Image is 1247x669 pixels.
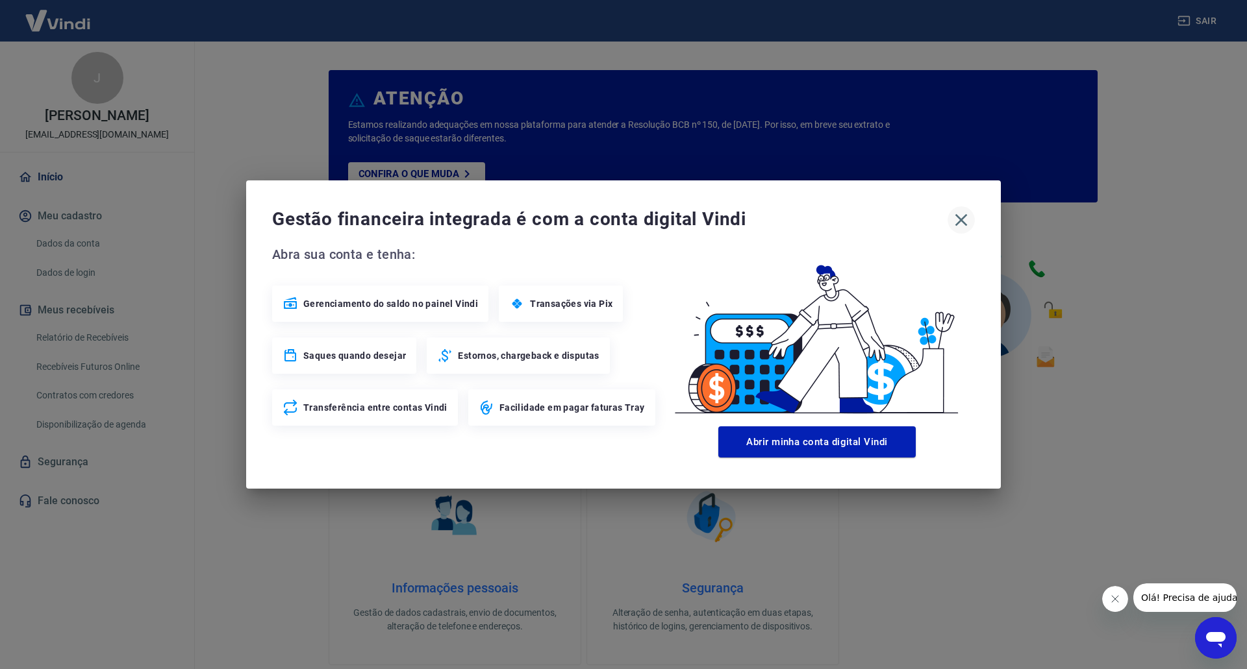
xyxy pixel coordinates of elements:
[272,244,659,265] span: Abra sua conta e tenha:
[718,426,916,457] button: Abrir minha conta digital Vindi
[1195,617,1237,659] iframe: Botão para abrir a janela de mensagens
[272,206,948,232] span: Gestão financeira integrada é com a conta digital Vindi
[303,401,447,414] span: Transferência entre contas Vindi
[458,349,599,362] span: Estornos, chargeback e disputas
[303,349,406,362] span: Saques quando desejar
[659,244,975,421] img: Good Billing
[1102,586,1128,612] iframe: Fechar mensagem
[530,297,612,310] span: Transações via Pix
[1133,583,1237,612] iframe: Mensagem da empresa
[303,297,478,310] span: Gerenciamento do saldo no painel Vindi
[499,401,645,414] span: Facilidade em pagar faturas Tray
[8,9,109,19] span: Olá! Precisa de ajuda?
